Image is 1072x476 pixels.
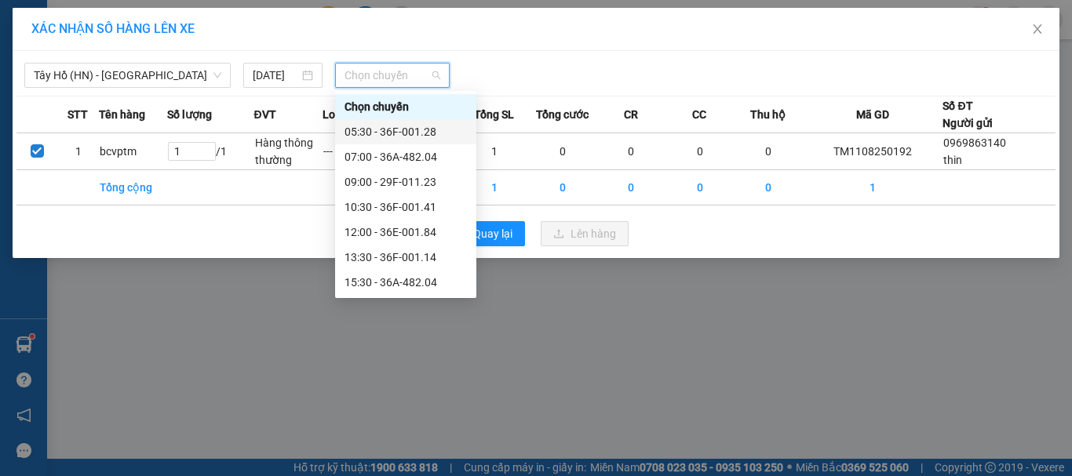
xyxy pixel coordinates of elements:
[803,170,943,205] td: 1
[198,143,215,151] span: Increase Value
[803,133,943,170] td: TM1108250192
[692,106,706,123] span: CC
[345,274,467,291] div: 15:30 - 36A-482.04
[1015,8,1059,52] button: Close
[735,133,803,170] td: 0
[474,106,514,123] span: Tổng SL
[345,173,467,191] div: 09:00 - 29F-011.23
[1031,23,1044,35] span: close
[665,133,734,170] td: 0
[735,170,803,205] td: 0
[345,98,467,115] div: Chọn chuyến
[750,106,786,123] span: Thu hộ
[460,170,528,205] td: 1
[99,106,145,123] span: Tên hàng
[57,133,98,170] td: 1
[34,64,221,87] span: Tây Hồ (HN) - Thanh Hóa
[665,170,734,205] td: 0
[345,198,467,216] div: 10:30 - 36F-001.41
[254,133,323,170] td: Hàng thông thường
[345,64,441,87] span: Chọn chuyến
[473,225,512,242] span: Quay lại
[528,170,596,205] td: 0
[624,106,638,123] span: CR
[536,106,589,123] span: Tổng cước
[943,154,962,166] span: thin
[460,133,528,170] td: 1
[167,133,253,170] td: / 1
[254,106,276,123] span: ĐVT
[323,133,391,170] td: ---
[323,106,372,123] span: Loại hàng
[528,133,596,170] td: 0
[31,21,195,36] span: XÁC NHẬN SỐ HÀNG LÊN XE
[597,133,665,170] td: 0
[335,94,476,119] div: Chọn chuyến
[856,106,889,123] span: Mã GD
[99,133,167,170] td: bcvptm
[67,106,88,123] span: STT
[345,148,467,165] div: 07:00 - 36A-482.04
[99,170,167,205] td: Tổng cộng
[943,136,1006,149] span: 0969863140
[345,123,467,140] div: 05:30 - 36F-001.28
[202,144,212,153] span: up
[253,67,298,84] input: 12/08/2025
[443,221,525,246] button: rollbackQuay lại
[345,249,467,266] div: 13:30 - 36F-001.14
[943,97,993,132] div: Số ĐT Người gửi
[198,151,215,160] span: Decrease Value
[597,170,665,205] td: 0
[167,106,212,123] span: Số lượng
[541,221,629,246] button: uploadLên hàng
[202,151,212,161] span: down
[345,223,467,241] div: 12:00 - 36E-001.84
